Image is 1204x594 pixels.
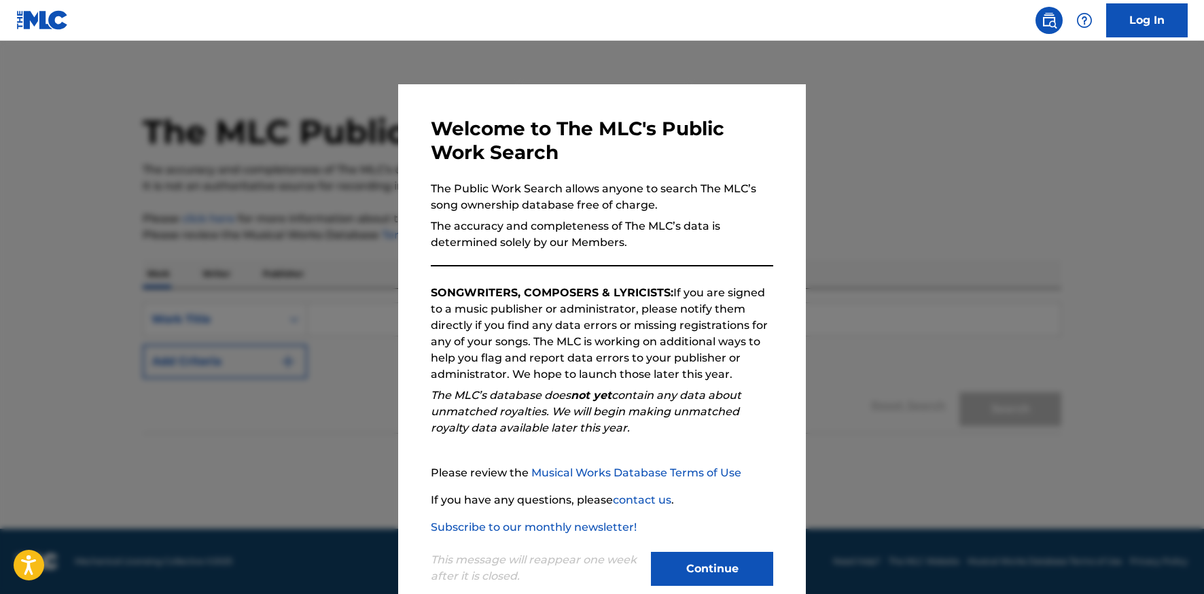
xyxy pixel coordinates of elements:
p: If you are signed to a music publisher or administrator, please notify them directly if you find ... [431,285,773,383]
strong: not yet [571,389,612,402]
img: help [1076,12,1093,29]
a: Musical Works Database Terms of Use [531,466,741,479]
p: If you have any questions, please . [431,492,773,508]
p: This message will reappear one week after it is closed. [431,552,643,584]
strong: SONGWRITERS, COMPOSERS & LYRICISTS: [431,286,673,299]
img: search [1041,12,1057,29]
a: Log In [1106,3,1188,37]
h3: Welcome to The MLC's Public Work Search [431,117,773,164]
iframe: Chat Widget [1136,529,1204,594]
img: MLC Logo [16,10,69,30]
p: The accuracy and completeness of The MLC’s data is determined solely by our Members. [431,218,773,251]
div: Help [1071,7,1098,34]
p: The Public Work Search allows anyone to search The MLC’s song ownership database free of charge. [431,181,773,213]
button: Continue [651,552,773,586]
a: contact us [613,493,671,506]
a: Public Search [1035,7,1063,34]
p: Please review the [431,465,773,481]
em: The MLC’s database does contain any data about unmatched royalties. We will begin making unmatche... [431,389,741,434]
a: Subscribe to our monthly newsletter! [431,521,637,534]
